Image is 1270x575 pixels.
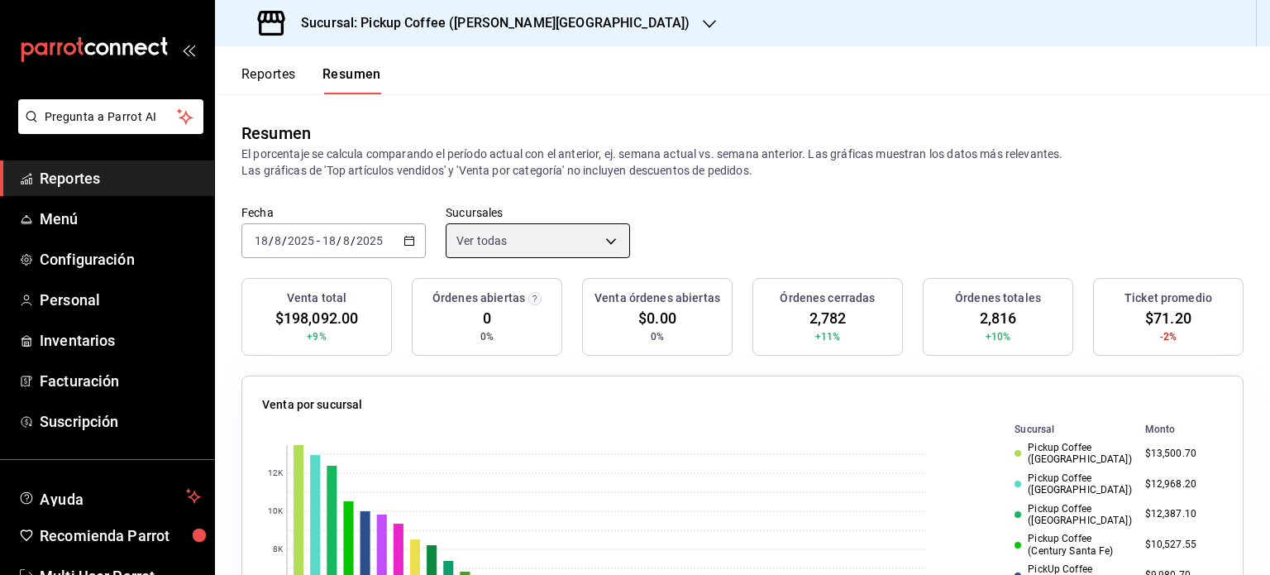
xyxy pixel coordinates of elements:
span: $71.20 [1145,307,1191,329]
label: Fecha [241,207,426,218]
input: ---- [356,234,384,247]
td: $12,387.10 [1139,500,1223,530]
p: Venta por sucursal [262,396,362,414]
div: navigation tabs [241,66,381,94]
button: Pregunta a Parrot AI [18,99,203,134]
span: Facturación [40,370,201,392]
p: El porcentaje se calcula comparando el período actual con el anterior, ej. semana actual vs. sema... [241,146,1244,179]
span: 0 [483,307,491,329]
input: ---- [287,234,315,247]
span: Suscripción [40,410,201,433]
text: 8K [273,545,284,554]
span: / [337,234,341,247]
h3: Órdenes totales [955,290,1041,307]
span: Pregunta a Parrot AI [45,108,178,126]
span: $0.00 [638,307,676,329]
input: -- [274,234,282,247]
span: / [269,234,274,247]
td: $12,968.20 [1139,469,1223,500]
h3: Venta órdenes abiertas [594,290,720,307]
span: 2,816 [980,307,1017,329]
span: 2,782 [809,307,847,329]
span: Ayuda [40,486,179,506]
h3: Órdenes abiertas [432,290,525,307]
text: 10K [268,507,284,516]
a: Pregunta a Parrot AI [12,120,203,137]
div: Pickup Coffee ([GEOGRAPHIC_DATA]) [1015,472,1131,496]
span: Reportes [40,167,201,189]
div: Pickup Coffee ([GEOGRAPHIC_DATA]) [1015,442,1131,466]
span: 0% [651,329,664,344]
span: / [351,234,356,247]
span: $198,092.00 [275,307,358,329]
td: $13,500.70 [1139,438,1223,469]
span: Menú [40,208,201,230]
span: Configuración [40,248,201,271]
div: Resumen [241,121,311,146]
h3: Sucursal: Pickup Coffee ([PERSON_NAME][GEOGRAPHIC_DATA]) [288,13,690,33]
span: Recomienda Parrot [40,525,201,547]
span: Inventarios [40,329,201,352]
h3: Venta total [287,290,346,307]
span: +11% [815,329,841,344]
input: -- [322,234,337,247]
button: open_drawer_menu [182,43,195,56]
th: Sucursal [988,420,1138,438]
text: 12K [268,469,284,478]
span: 0% [480,329,494,344]
button: Resumen [322,66,381,94]
span: -2% [1160,329,1177,344]
span: / [282,234,287,247]
label: Sucursales [446,207,630,218]
h3: Ticket promedio [1124,290,1212,307]
span: Personal [40,289,201,311]
input: -- [254,234,269,247]
h3: Órdenes cerradas [780,290,875,307]
div: Pickup Coffee (Century Santa Fe) [1015,533,1131,557]
span: Ver todas [456,232,507,249]
button: Reportes [241,66,296,94]
input: -- [342,234,351,247]
div: Pickup Coffee ([GEOGRAPHIC_DATA]) [1015,503,1131,527]
span: - [317,234,320,247]
span: +10% [986,329,1011,344]
td: $10,527.55 [1139,529,1223,560]
span: +9% [307,329,326,344]
th: Monto [1139,420,1223,438]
